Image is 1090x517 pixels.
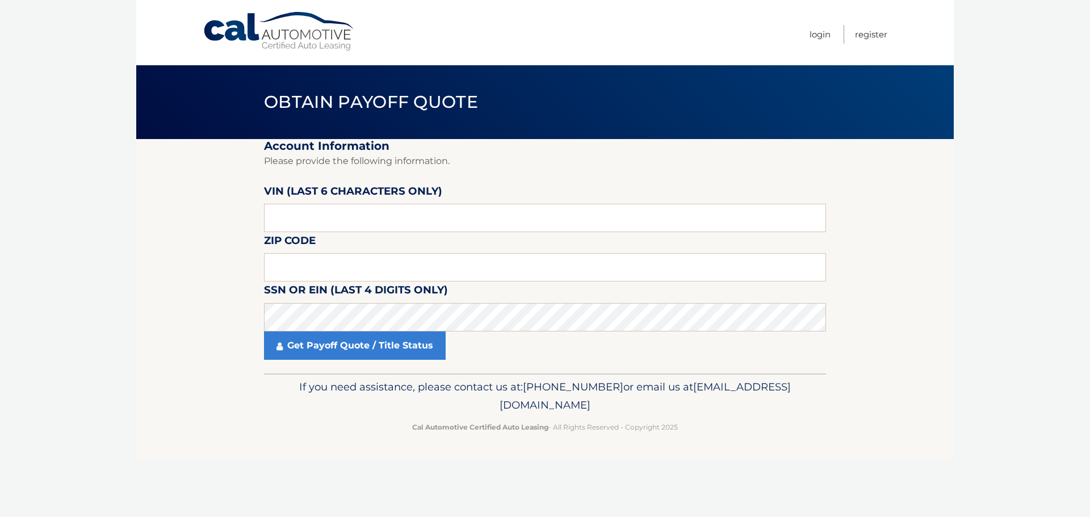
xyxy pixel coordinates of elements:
label: SSN or EIN (last 4 digits only) [264,281,448,302]
strong: Cal Automotive Certified Auto Leasing [412,423,548,431]
p: If you need assistance, please contact us at: or email us at [271,378,819,414]
label: VIN (last 6 characters only) [264,183,442,204]
span: [PHONE_NUMBER] [523,380,623,393]
p: - All Rights Reserved - Copyright 2025 [271,421,819,433]
a: Login [810,25,831,44]
span: Obtain Payoff Quote [264,91,478,112]
label: Zip Code [264,232,316,253]
a: Get Payoff Quote / Title Status [264,331,446,360]
h2: Account Information [264,139,826,153]
p: Please provide the following information. [264,153,826,169]
a: Cal Automotive [203,11,356,52]
a: Register [855,25,887,44]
